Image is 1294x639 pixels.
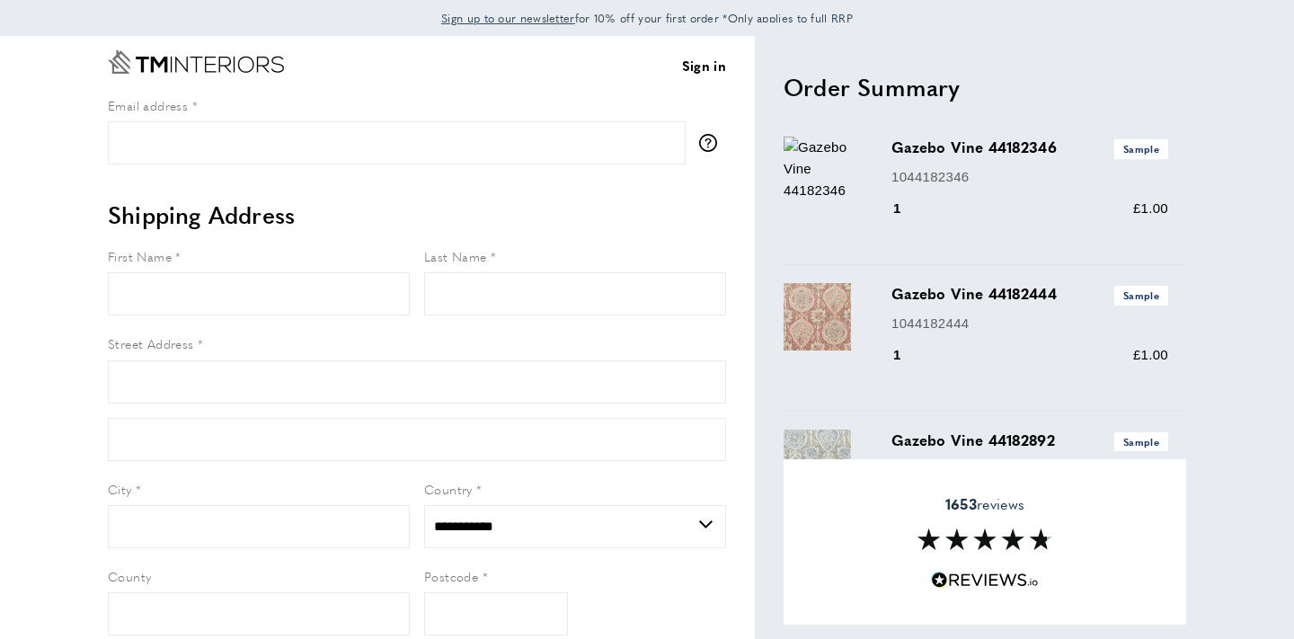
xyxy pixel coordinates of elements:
a: Sign in [682,55,726,76]
p: 1044182346 [891,166,1168,188]
img: Gazebo Vine 44182892 [784,430,851,497]
span: First Name [108,247,172,265]
span: County [108,567,151,585]
strong: 1653 [945,493,977,514]
img: Gazebo Vine 44182444 [784,283,851,351]
span: £1.00 [1133,200,1168,216]
span: Street Address [108,334,194,352]
img: Gazebo Vine 44182346 [784,137,873,201]
span: for 10% off your first order *Only applies to full RRP [441,10,853,26]
span: City [108,480,132,498]
h3: Gazebo Vine 44182346 [891,137,1168,158]
h3: Gazebo Vine 44182444 [891,283,1168,305]
span: reviews [945,495,1024,513]
span: Sample [1114,432,1168,451]
p: 1044182444 [891,313,1168,334]
span: Postcode [424,567,478,585]
img: Reviews section [917,528,1052,550]
h2: Shipping Address [108,199,726,231]
div: 1 [891,344,926,366]
button: More information [699,134,726,152]
span: Last Name [424,247,487,265]
span: Sample [1114,286,1168,305]
span: Sign up to our newsletter [441,10,575,26]
div: 1 [891,198,926,219]
a: Sign up to our newsletter [441,9,575,27]
span: Email address [108,96,188,114]
span: Country [424,480,473,498]
a: Go to Home page [108,50,284,74]
img: Reviews.io 5 stars [931,572,1039,589]
span: £1.00 [1133,347,1168,362]
h3: Gazebo Vine 44182892 [891,430,1168,451]
h2: Order Summary [784,71,1186,103]
span: Sample [1114,139,1168,158]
